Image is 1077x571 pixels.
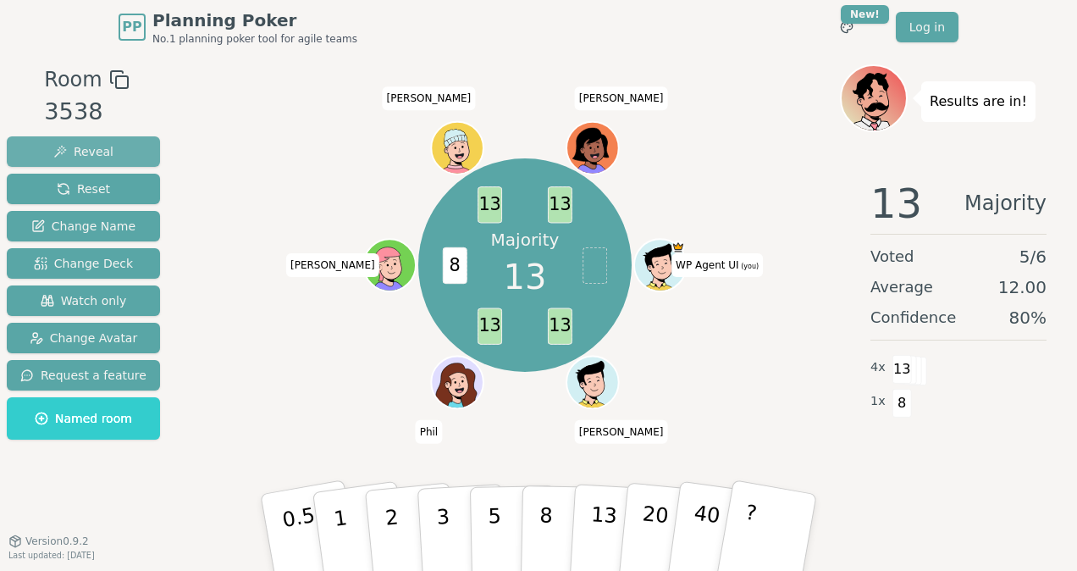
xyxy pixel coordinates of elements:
span: 8 [892,389,912,418]
p: Results are in! [930,90,1027,114]
span: Click to change your name [575,86,668,110]
p: Majority [491,228,560,252]
a: Log in [896,12,958,42]
span: 13 [478,308,502,344]
span: 13 [504,252,547,302]
button: Reset [7,174,160,204]
span: 13 [478,186,502,223]
span: 80 % [1009,306,1047,330]
span: 8 [443,247,467,283]
button: Reveal [7,136,160,167]
span: Click to change your name [416,420,443,444]
span: 13 [870,183,922,224]
span: Click to change your name [575,420,668,444]
button: Version0.9.2 [8,535,89,548]
span: Change Name [31,218,135,235]
span: 13 [892,355,912,384]
span: Version 0.9.2 [25,535,89,548]
button: Named room [7,397,160,440]
span: 4 x [870,358,886,377]
span: 13 [548,186,572,223]
span: Voted [870,245,914,269]
span: Change Deck [34,255,133,272]
span: Room [44,64,102,95]
button: Change Deck [7,248,160,279]
span: 1 x [870,392,886,411]
span: WP Agent UI is the host [671,241,684,253]
span: Reveal [53,143,113,160]
span: PP [122,17,141,37]
span: Named room [35,410,132,427]
span: Last updated: [DATE] [8,551,95,560]
span: Watch only [41,292,127,309]
span: Change Avatar [30,330,138,346]
button: Request a feature [7,360,160,391]
button: Change Avatar [7,323,160,353]
span: 13 [548,308,572,344]
button: Change Name [7,211,160,241]
a: PPPlanning PokerNo.1 planning poker tool for agile teams [119,8,357,46]
span: Planning Poker [152,8,357,32]
span: Reset [57,180,110,197]
button: Click to change your avatar [636,241,685,290]
span: Confidence [870,306,956,330]
div: 3538 [44,95,129,130]
span: (you) [739,263,759,270]
div: New! [841,5,889,24]
span: Average [870,275,933,299]
span: Click to change your name [671,253,763,277]
button: Watch only [7,285,160,316]
span: Majority [964,183,1047,224]
span: 5 / 6 [1019,245,1047,269]
span: Click to change your name [383,86,476,110]
span: Request a feature [20,367,146,384]
span: Click to change your name [286,253,379,277]
button: New! [831,12,862,42]
span: No.1 planning poker tool for agile teams [152,32,357,46]
span: 12.00 [998,275,1047,299]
